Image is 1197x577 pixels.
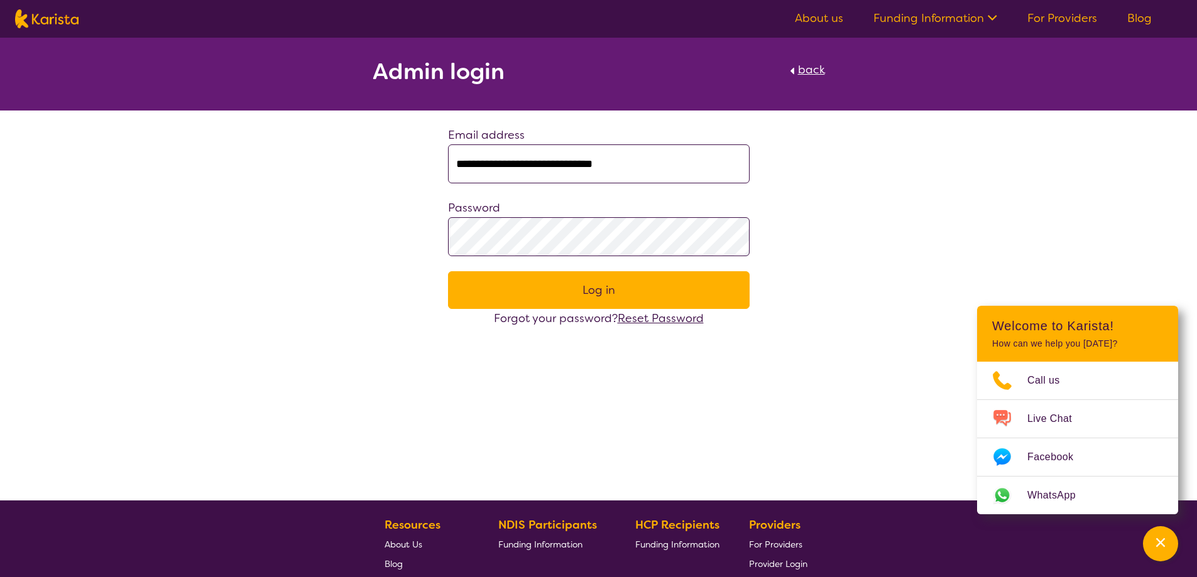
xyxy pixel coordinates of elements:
span: Live Chat [1027,409,1087,428]
a: Funding Information [873,11,997,26]
a: About us [795,11,843,26]
span: For Providers [749,539,802,550]
a: Blog [385,554,469,573]
a: Funding Information [635,534,719,554]
a: Web link opens in a new tab. [977,477,1178,514]
span: Facebook [1027,448,1088,466]
a: back [787,60,825,88]
b: Resources [385,517,440,532]
b: HCP Recipients [635,517,719,532]
img: Karista logo [15,9,79,28]
a: Funding Information [498,534,606,554]
ul: Choose channel [977,362,1178,514]
label: Email address [448,127,525,143]
button: Channel Menu [1143,526,1178,561]
p: How can we help you [DATE]? [992,338,1163,349]
span: About Us [385,539,422,550]
b: Providers [749,517,801,532]
span: Call us [1027,371,1075,390]
div: Channel Menu [977,306,1178,514]
span: Provider Login [749,558,807,569]
a: Reset Password [618,311,704,326]
span: Funding Information [498,539,582,550]
label: Password [448,200,500,215]
span: Blog [385,558,403,569]
span: WhatsApp [1027,486,1091,505]
a: Blog [1127,11,1152,26]
a: Provider Login [749,554,807,573]
b: NDIS Participants [498,517,597,532]
h2: Welcome to Karista! [992,318,1163,333]
a: For Providers [749,534,807,554]
span: back [798,62,825,77]
div: Forgot your password? [448,309,750,328]
a: About Us [385,534,469,554]
span: Funding Information [635,539,719,550]
h2: Admin login [373,60,505,83]
a: For Providers [1027,11,1097,26]
button: Log in [448,271,750,309]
